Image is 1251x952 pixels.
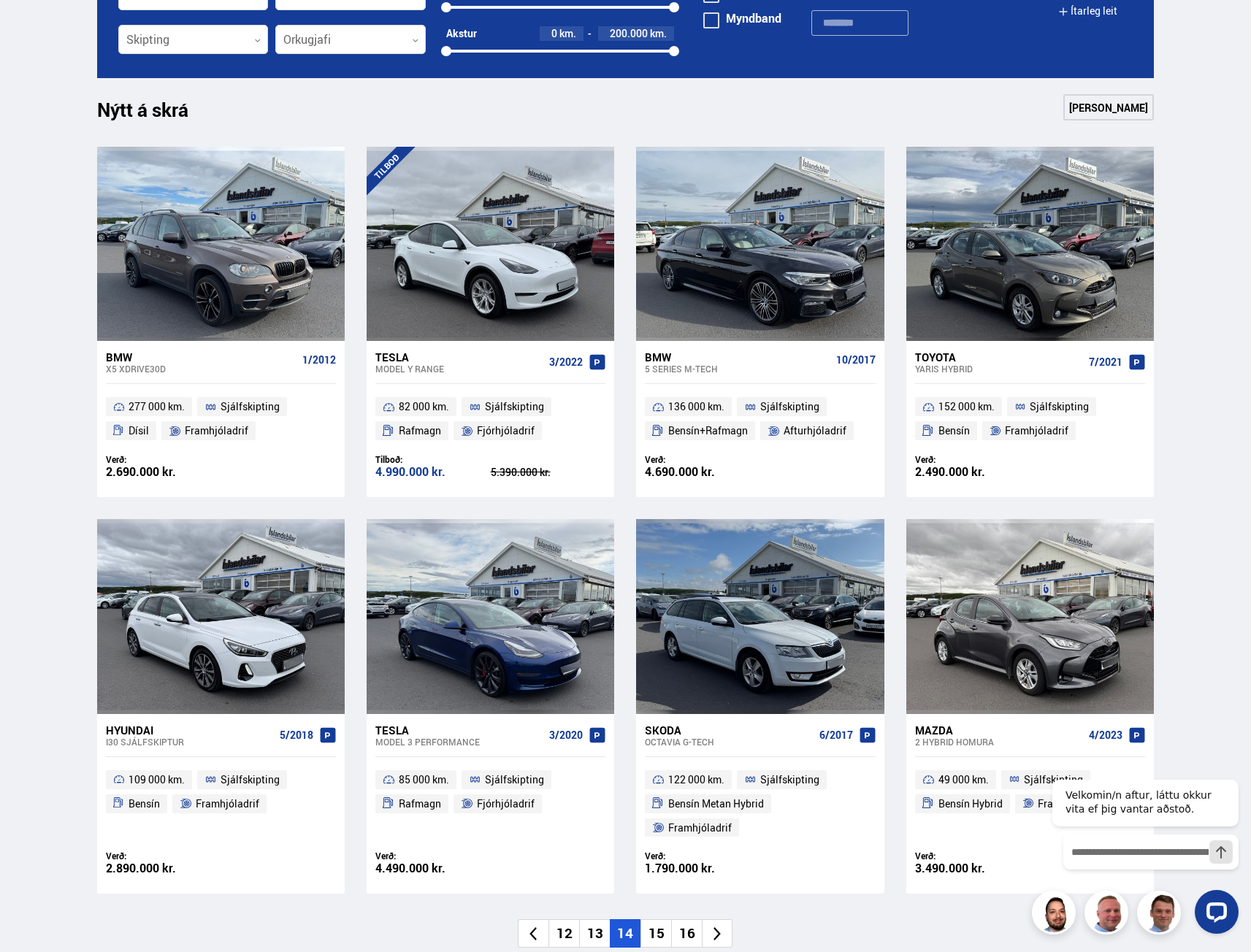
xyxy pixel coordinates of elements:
span: Rafmagn [399,795,441,813]
a: BMW X5 XDRIVE30D 1/2012 277 000 km. Sjálfskipting Dísil Framhjóladrif Verð: 2.690.000 kr. [97,341,345,497]
span: 277 000 km. [129,398,185,415]
span: 152 000 km. [938,398,995,415]
div: Skoda [645,723,813,737]
a: BMW 5 series M-TECH 10/2017 136 000 km. Sjálfskipting Bensín+Rafmagn Afturhjóladrif Verð: 4.690.0... [636,341,884,497]
span: 85 000 km. [399,771,449,788]
span: Framhjóladrif [1038,795,1101,813]
div: Hyundai [106,723,274,737]
div: X5 XDRIVE30D [106,364,297,374]
a: Tesla Model 3 PERFORMANCE 3/2020 85 000 km. Sjálfskipting Rafmagn Fjórhjóladrif Verð: 4.490.000 kr. [367,714,614,894]
span: Dísil [129,422,149,439]
span: Sjálfskipting [485,771,544,788]
span: km. [650,28,667,39]
span: Fjórhjóladrif [477,422,535,439]
div: Mazda [915,723,1083,737]
span: Sjálfskipting [760,398,819,415]
span: Sjálfskipting [485,398,544,415]
span: Framhjóladrif [185,422,248,439]
h1: Nýtt á skrá [97,99,214,129]
span: 6/2017 [819,729,853,741]
div: Verð: [645,851,760,861]
span: 5/2018 [280,729,313,741]
div: i30 SJÁLFSKIPTUR [106,737,274,747]
img: nhp88E3Fdnt1Opn2.png [1034,893,1078,937]
span: 82 000 km. [399,398,449,415]
a: Hyundai i30 SJÁLFSKIPTUR 5/2018 109 000 km. Sjálfskipting Bensín Framhjóladrif Verð: 2.890.000 kr. [97,714,345,894]
a: [PERSON_NAME] [1063,94,1154,120]
li: 16 [671,919,702,948]
div: Model Y RANGE [375,364,543,374]
div: 2.690.000 kr. [106,466,221,478]
div: Tesla [375,723,543,737]
a: Toyota Yaris HYBRID 7/2021 152 000 km. Sjálfskipting Bensín Framhjóladrif Verð: 2.490.000 kr. [906,341,1154,497]
div: Yaris HYBRID [915,364,1083,374]
div: 4.490.000 kr. [375,862,491,875]
div: Akstur [446,28,477,39]
span: 136 000 km. [668,398,724,415]
div: Tesla [375,350,543,364]
a: Tesla Model Y RANGE 3/2022 82 000 km. Sjálfskipting Rafmagn Fjórhjóladrif Tilboð: 4.990.000 kr. 5... [367,341,614,497]
span: Bensín [129,795,160,813]
li: 12 [548,919,579,948]
span: 10/2017 [836,354,876,366]
span: 0 [551,26,557,40]
span: Sjálfskipting [221,398,280,415]
span: 109 000 km. [129,771,185,788]
div: Verð: [106,454,221,465]
div: 5 series M-TECH [645,364,830,374]
span: Sjálfskipting [1030,398,1089,415]
span: Bensín Metan Hybrid [668,795,764,813]
div: 1.790.000 kr. [645,862,760,875]
span: Framhjóladrif [196,795,259,813]
span: 1/2012 [302,354,336,366]
div: 5.390.000 kr. [491,467,606,477]
span: 49 000 km. [938,771,989,788]
span: Bensín [938,422,970,439]
li: 15 [640,919,671,948]
span: Framhjóladrif [1005,422,1068,439]
span: 7/2021 [1089,356,1122,368]
div: Verð: [915,454,1030,465]
span: km. [559,28,576,39]
div: 3.490.000 kr. [915,862,1030,875]
span: 4/2023 [1089,729,1122,741]
div: Octavia G-TECH [645,737,813,747]
span: Bensín+Rafmagn [668,422,748,439]
li: 14 [610,919,640,948]
span: 3/2020 [549,729,583,741]
div: Verð: [106,851,221,861]
span: Sjálfskipting [1024,771,1083,788]
div: 4.690.000 kr. [645,466,760,478]
div: Verð: [645,454,760,465]
a: Mazda 2 Hybrid HOMURA 4/2023 49 000 km. Sjálfskipting Bensín Hybrid Framhjóladrif Verð: 3.490.000... [906,714,1154,894]
div: Verð: [915,851,1030,861]
span: Sjálfskipting [221,771,280,788]
li: 13 [579,919,610,948]
span: Afturhjóladrif [784,422,846,439]
div: 2 Hybrid HOMURA [915,737,1083,747]
div: Tilboð: [375,454,491,465]
div: 2.890.000 kr. [106,862,221,875]
span: Fjórhjóladrif [477,795,535,813]
a: Skoda Octavia G-TECH 6/2017 122 000 km. Sjálfskipting Bensín Metan Hybrid Framhjóladrif Verð: 1.7... [636,714,884,894]
iframe: LiveChat chat widget [1041,753,1244,945]
span: Rafmagn [399,422,441,439]
div: 4.990.000 kr. [375,466,491,478]
div: BMW [645,350,830,364]
span: Framhjóladrif [668,819,732,837]
label: Myndband [703,12,781,24]
div: 2.490.000 kr. [915,466,1030,478]
span: 200.000 [610,26,648,40]
div: Verð: [375,851,491,861]
span: Sjálfskipting [760,771,819,788]
div: Toyota [915,350,1083,364]
span: Bensín Hybrid [938,795,1003,813]
span: 3/2022 [549,356,583,368]
div: Model 3 PERFORMANCE [375,737,543,747]
span: 122 000 km. [668,771,724,788]
div: BMW [106,350,297,364]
